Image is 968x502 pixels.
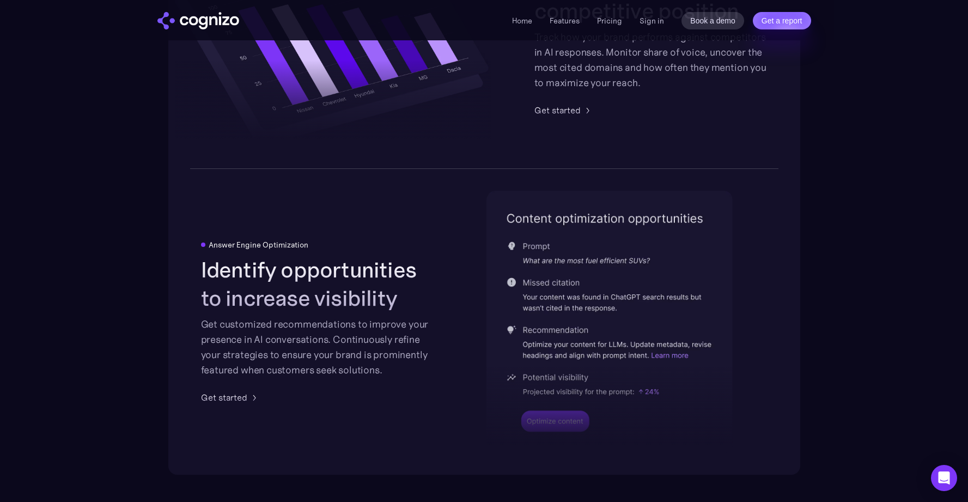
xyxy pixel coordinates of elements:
a: Get started [534,104,594,117]
div: Open Intercom Messenger [931,465,957,491]
a: Get started [201,391,260,404]
img: cognizo logo [157,12,239,29]
a: Pricing [597,16,622,26]
img: content optimization for LLMs [486,191,733,453]
a: Sign in [640,14,664,27]
img: logo_orange.svg [17,17,26,26]
div: Domain: [URL] [28,28,77,37]
a: Get a report [753,12,811,29]
div: Get started [534,104,581,117]
a: Book a demo [681,12,744,29]
div: Answer Engine Optimization [209,240,308,249]
div: Keywords by Traffic [120,64,184,71]
div: Domain Overview [41,64,98,71]
div: v 4.0.25 [31,17,53,26]
a: home [157,12,239,29]
div: Track how your brand performs against competitors in AI responses. Monitor share of voice, uncove... [534,29,768,90]
div: Get started [201,391,247,404]
img: website_grey.svg [17,28,26,37]
img: tab_keywords_by_traffic_grey.svg [108,63,117,72]
a: Features [550,16,580,26]
h2: Identify opportunities to increase visibility [201,256,434,312]
img: tab_domain_overview_orange.svg [29,63,38,72]
a: Home [512,16,532,26]
div: Get customized recommendations to improve your presence in AI conversations. Continuously refine ... [201,317,434,378]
